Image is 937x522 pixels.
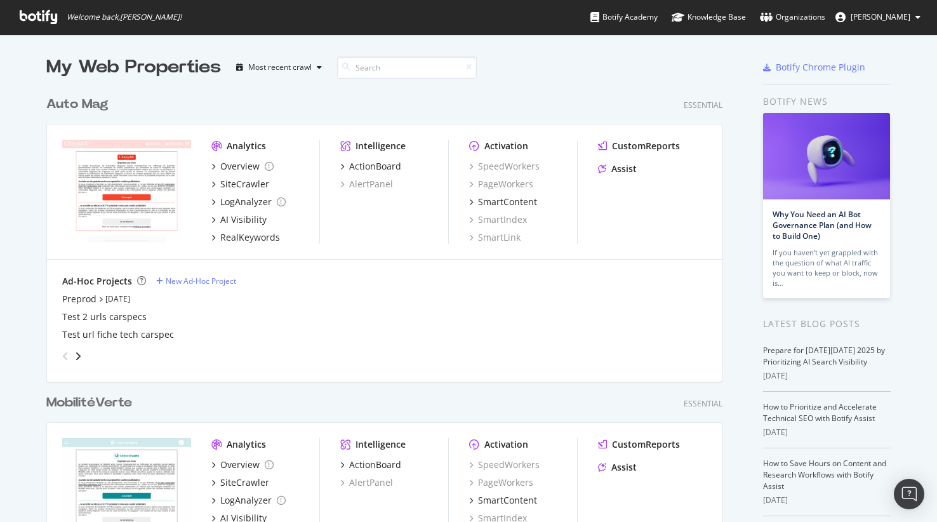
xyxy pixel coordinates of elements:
a: Assist [598,163,637,175]
div: Most recent crawl [248,64,312,71]
a: SmartContent [469,196,537,208]
div: Assist [611,461,637,474]
div: RealKeywords [220,231,280,244]
div: Analytics [227,140,266,152]
div: ActionBoard [349,458,401,471]
div: SmartContent [478,196,537,208]
div: Overview [220,458,260,471]
a: Test url fiche tech carspec [62,328,174,341]
div: Essential [684,398,722,409]
span: Olivier Gourdin [851,11,910,22]
a: Why You Need an AI Bot Governance Plan (and How to Build One) [773,209,872,241]
button: [PERSON_NAME] [825,7,931,27]
a: ActionBoard [340,160,401,173]
a: SmartLink [469,231,521,244]
div: Knowledge Base [672,11,746,23]
a: SiteCrawler [211,178,269,191]
div: ActionBoard [349,160,401,173]
a: PageWorkers [469,476,533,489]
div: MobilitéVerte [46,394,132,412]
a: Test 2 urls carspecs [62,311,147,323]
a: New Ad-Hoc Project [156,276,236,286]
div: angle-right [74,350,83,363]
div: SiteCrawler [220,476,269,489]
div: [DATE] [763,370,891,382]
div: New Ad-Hoc Project [166,276,236,286]
img: Why You Need an AI Bot Governance Plan (and How to Build One) [763,113,890,199]
a: How to Save Hours on Content and Research Workflows with Botify Assist [763,458,886,492]
a: PageWorkers [469,178,533,191]
a: SmartContent [469,494,537,507]
div: Botify Academy [590,11,658,23]
a: Overview [211,458,274,471]
div: Botify news [763,95,891,109]
a: [DATE] [105,293,130,304]
div: Intelligence [356,438,406,451]
div: My Web Properties [46,55,221,80]
div: Organizations [760,11,825,23]
a: Prepare for [DATE][DATE] 2025 by Prioritizing AI Search Visibility [763,345,885,367]
button: Most recent crawl [231,57,327,77]
a: Auto Mag [46,95,114,114]
a: SpeedWorkers [469,160,540,173]
a: LogAnalyzer [211,494,286,507]
img: www.automobile-magazine.fr/ [62,140,191,243]
a: How to Prioritize and Accelerate Technical SEO with Botify Assist [763,401,877,424]
div: AI Visibility [220,213,267,226]
a: CustomReports [598,438,680,451]
a: SiteCrawler [211,476,269,489]
div: Activation [484,140,528,152]
input: Search [337,57,477,79]
span: Welcome back, [PERSON_NAME] ! [67,12,182,22]
a: RealKeywords [211,231,280,244]
div: LogAnalyzer [220,494,272,507]
a: Assist [598,461,637,474]
a: LogAnalyzer [211,196,286,208]
div: Latest Blog Posts [763,317,891,331]
div: Overview [220,160,260,173]
div: [DATE] [763,427,891,438]
a: AlertPanel [340,476,393,489]
a: MobilitéVerte [46,394,137,412]
div: Ad-Hoc Projects [62,275,132,288]
div: Open Intercom Messenger [894,479,924,509]
a: ActionBoard [340,458,401,471]
a: CustomReports [598,140,680,152]
div: [DATE] [763,495,891,506]
div: LogAnalyzer [220,196,272,208]
div: Assist [611,163,637,175]
a: Preprod [62,293,96,305]
div: CustomReports [612,140,680,152]
a: AlertPanel [340,178,393,191]
div: If you haven’t yet grappled with the question of what AI traffic you want to keep or block, now is… [773,248,881,288]
a: SmartIndex [469,213,527,226]
div: Analytics [227,438,266,451]
div: Activation [484,438,528,451]
div: SmartContent [478,494,537,507]
a: AI Visibility [211,213,267,226]
a: Overview [211,160,274,173]
a: Botify Chrome Plugin [763,61,865,74]
div: Botify Chrome Plugin [776,61,865,74]
div: Intelligence [356,140,406,152]
div: SiteCrawler [220,178,269,191]
div: angle-left [57,346,74,366]
div: Auto Mag [46,95,109,114]
div: CustomReports [612,438,680,451]
div: Essential [684,100,722,110]
a: SpeedWorkers [469,458,540,471]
